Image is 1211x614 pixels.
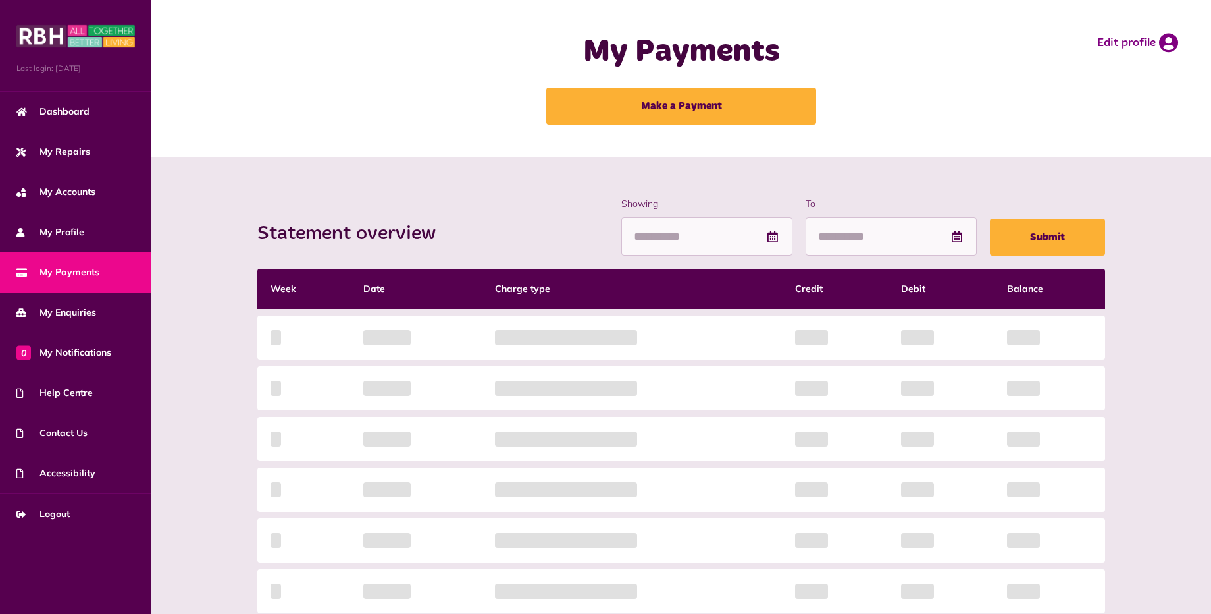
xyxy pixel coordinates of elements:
a: Make a Payment [546,88,816,125]
span: My Notifications [16,346,111,360]
span: Last login: [DATE] [16,63,135,74]
a: Edit profile [1097,33,1178,53]
span: Contact Us [16,426,88,440]
span: Logout [16,507,70,521]
span: My Enquiries [16,306,96,320]
span: My Accounts [16,185,95,199]
span: My Repairs [16,145,90,159]
span: 0 [16,345,31,360]
span: My Payments [16,265,99,279]
img: MyRBH [16,23,135,49]
span: Accessibility [16,466,95,480]
span: Help Centre [16,386,93,400]
span: Dashboard [16,105,90,119]
span: My Profile [16,225,84,239]
h1: My Payments [430,33,933,71]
